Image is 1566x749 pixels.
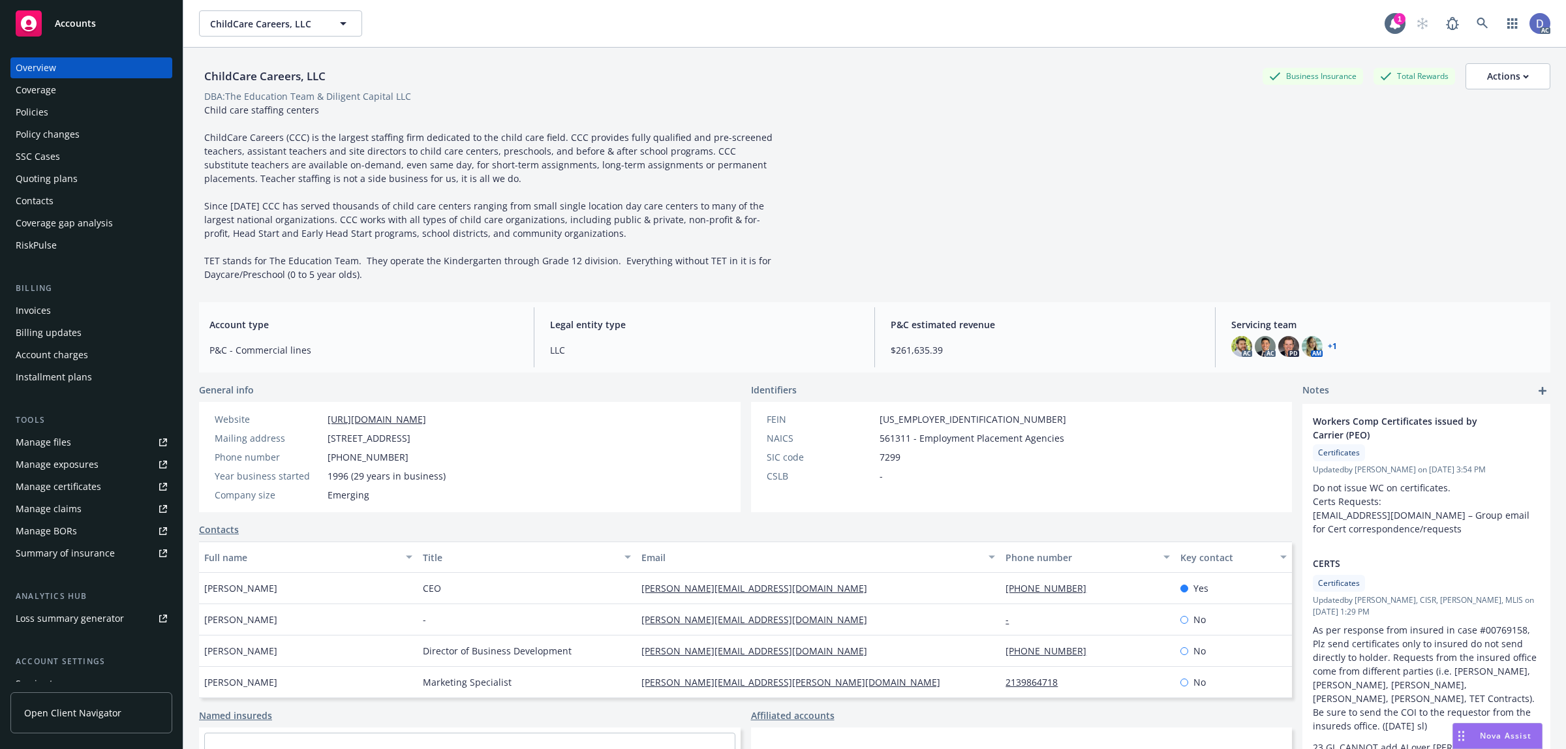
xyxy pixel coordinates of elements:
[209,318,518,331] span: Account type
[16,235,57,256] div: RiskPulse
[641,676,951,688] a: [PERSON_NAME][EMAIL_ADDRESS][PERSON_NAME][DOMAIN_NAME]
[1006,613,1019,626] a: -
[328,450,408,464] span: [PHONE_NUMBER]
[751,709,835,722] a: Affiliated accounts
[1302,336,1323,357] img: photo
[10,213,172,234] a: Coverage gap analysis
[1529,13,1550,34] img: photo
[204,613,277,626] span: [PERSON_NAME]
[16,543,115,564] div: Summary of insurance
[328,469,446,483] span: 1996 (29 years in business)
[767,431,874,445] div: NAICS
[10,168,172,189] a: Quoting plans
[1313,594,1540,618] span: Updated by [PERSON_NAME], CISR, [PERSON_NAME], MLIS on [DATE] 1:29 PM
[1535,383,1550,399] a: add
[210,17,323,31] span: ChildCare Careers, LLC
[1193,581,1208,595] span: Yes
[204,644,277,658] span: [PERSON_NAME]
[1180,551,1272,564] div: Key contact
[10,476,172,497] a: Manage certificates
[751,383,797,397] span: Identifiers
[891,318,1199,331] span: P&C estimated revenue
[1000,542,1175,573] button: Phone number
[204,89,411,103] div: DBA: The Education Team & Diligent Capital LLC
[767,469,874,483] div: CSLB
[880,450,900,464] span: 7299
[215,412,322,426] div: Website
[16,432,71,453] div: Manage files
[1006,551,1156,564] div: Phone number
[423,675,512,689] span: Marketing Specialist
[199,709,272,722] a: Named insureds
[199,523,239,536] a: Contacts
[641,645,878,657] a: [PERSON_NAME][EMAIL_ADDRESS][DOMAIN_NAME]
[204,675,277,689] span: [PERSON_NAME]
[328,488,369,502] span: Emerging
[10,590,172,603] div: Analytics hub
[10,655,172,668] div: Account settings
[1313,557,1506,570] span: CERTS
[1313,623,1540,733] p: As per response from insured in case #00769158, Plz send certificates only to insured do not send...
[10,57,172,78] a: Overview
[199,68,331,85] div: ChildCare Careers, LLC
[1374,68,1455,84] div: Total Rewards
[1453,724,1469,748] div: Drag to move
[215,488,322,502] div: Company size
[10,146,172,167] a: SSC Cases
[16,608,124,629] div: Loss summary generator
[10,414,172,427] div: Tools
[423,581,441,595] span: CEO
[10,521,172,542] a: Manage BORs
[423,551,617,564] div: Title
[550,343,859,357] span: LLC
[328,431,410,445] span: [STREET_ADDRESS]
[10,344,172,365] a: Account charges
[1231,336,1252,357] img: photo
[10,124,172,145] a: Policy changes
[16,213,113,234] div: Coverage gap analysis
[10,367,172,388] a: Installment plans
[423,613,426,626] span: -
[1480,730,1531,741] span: Nova Assist
[10,498,172,519] a: Manage claims
[16,498,82,519] div: Manage claims
[880,412,1066,426] span: [US_EMPLOYER_IDENTIFICATION_NUMBER]
[204,581,277,595] span: [PERSON_NAME]
[10,543,172,564] a: Summary of insurance
[16,521,77,542] div: Manage BORs
[215,469,322,483] div: Year business started
[1231,318,1540,331] span: Servicing team
[1006,676,1068,688] a: 2139864718
[10,454,172,475] a: Manage exposures
[550,318,859,331] span: Legal entity type
[204,104,775,281] span: Child care staffing centers ChildCare Careers (CCC) is the largest staffing firm dedicated to the...
[215,450,322,464] div: Phone number
[767,412,874,426] div: FEIN
[767,450,874,464] div: SIC code
[199,383,254,397] span: General info
[1278,336,1299,357] img: photo
[10,673,172,694] a: Service team
[24,706,121,720] span: Open Client Navigator
[16,476,101,497] div: Manage certificates
[10,432,172,453] a: Manage files
[10,608,172,629] a: Loss summary generator
[1313,481,1540,536] p: Do not issue WC on certificates. Certs Requests: [EMAIL_ADDRESS][DOMAIN_NAME] – Group email for C...
[16,367,92,388] div: Installment plans
[10,235,172,256] a: RiskPulse
[880,431,1064,445] span: 561311 - Employment Placement Agencies
[16,454,99,475] div: Manage exposures
[199,542,418,573] button: Full name
[10,191,172,211] a: Contacts
[1263,68,1363,84] div: Business Insurance
[641,613,878,626] a: [PERSON_NAME][EMAIL_ADDRESS][DOMAIN_NAME]
[1302,383,1329,399] span: Notes
[636,542,1000,573] button: Email
[16,344,88,365] div: Account charges
[10,80,172,100] a: Coverage
[1466,63,1550,89] button: Actions
[1175,542,1292,573] button: Key contact
[641,551,981,564] div: Email
[1452,723,1543,749] button: Nova Assist
[1255,336,1276,357] img: photo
